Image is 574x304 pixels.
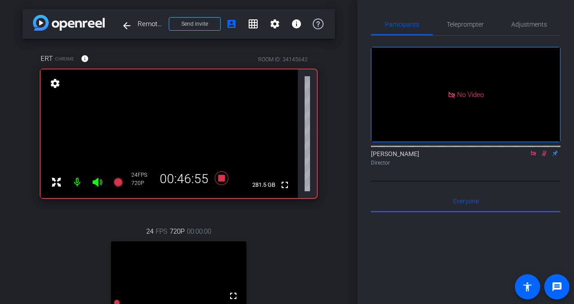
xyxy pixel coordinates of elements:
[131,171,154,179] div: 24
[138,172,147,178] span: FPS
[81,55,89,63] mat-icon: info
[41,54,53,64] span: ERT
[511,21,547,28] span: Adjustments
[146,226,153,236] span: 24
[249,180,278,190] span: 281.5 GB
[154,171,214,187] div: 00:46:55
[447,21,484,28] span: Teleprompter
[291,18,302,29] mat-icon: info
[187,226,211,236] span: 00:00:00
[226,18,237,29] mat-icon: account_box
[269,18,280,29] mat-icon: settings
[131,180,154,187] div: 720P
[169,17,221,31] button: Send invite
[522,281,533,292] mat-icon: accessibility
[121,20,132,31] mat-icon: arrow_back
[228,290,239,301] mat-icon: fullscreen
[551,281,562,292] mat-icon: message
[170,226,185,236] span: 720P
[156,226,167,236] span: FPS
[33,15,105,31] img: app-logo
[138,15,163,33] span: Remote Recording
[453,198,479,204] span: Everyone
[49,78,61,89] mat-icon: settings
[371,149,560,167] div: [PERSON_NAME]
[258,55,308,64] div: ROOM ID: 34145642
[385,21,419,28] span: Participants
[457,90,484,98] span: No Video
[181,20,208,28] span: Send invite
[55,55,74,62] span: Chrome
[279,180,290,190] mat-icon: fullscreen
[371,159,560,167] div: Director
[248,18,259,29] mat-icon: grid_on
